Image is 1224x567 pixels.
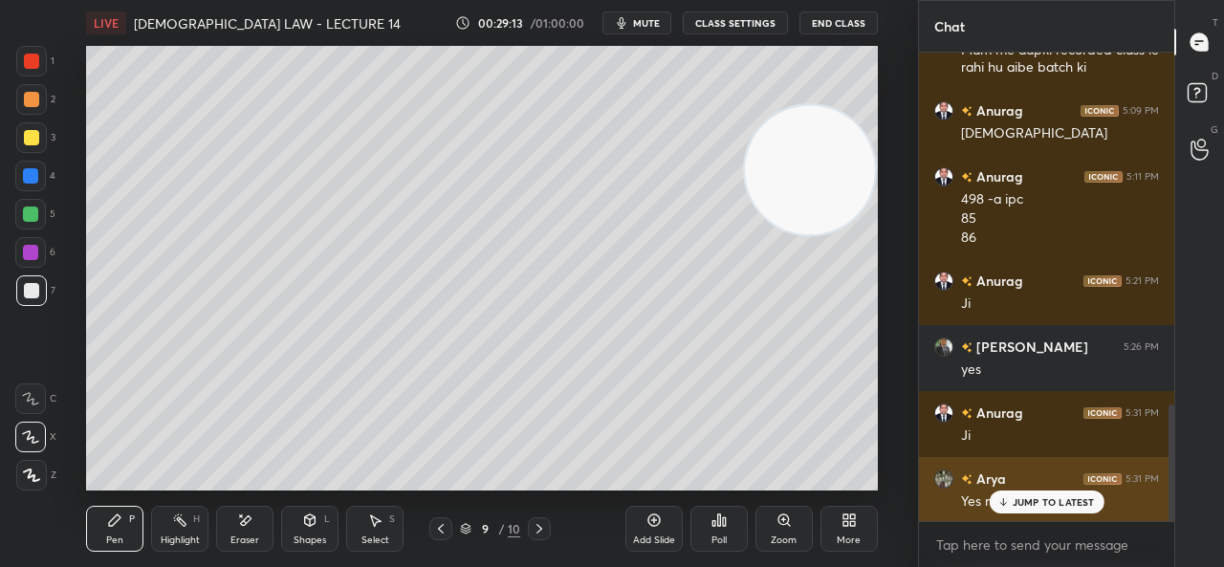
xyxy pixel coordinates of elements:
h6: Anurag [973,100,1023,120]
div: 2 [16,84,55,115]
div: 9 [475,523,494,534]
div: Poll [711,535,727,545]
div: 5 [15,199,55,229]
div: S [389,514,395,524]
img: iconic-dark.1390631f.png [1083,407,1122,419]
img: iconic-dark.1390631f.png [1081,105,1119,117]
p: T [1213,15,1218,30]
div: / [498,523,504,534]
p: JUMP TO LATEST [1013,496,1095,508]
h6: Anurag [973,166,1023,186]
div: Pen [106,535,123,545]
img: iconic-dark.1390631f.png [1083,275,1122,287]
span: mute [633,16,660,30]
div: 5:09 PM [1123,105,1159,117]
img: 1344fc6a948f4776aba7aab30622f8c8.jpg [934,469,953,489]
img: 3511b4441fee449c8518d2c49ee6d616.jpg [934,338,953,357]
div: 4 [15,161,55,191]
h6: [PERSON_NAME] [973,337,1088,357]
div: H [193,514,200,524]
div: yes [961,360,1159,380]
img: no-rating-badge.077c3623.svg [961,106,973,117]
img: no-rating-badge.077c3623.svg [961,474,973,485]
img: no-rating-badge.077c3623.svg [961,172,973,183]
img: no-rating-badge.077c3623.svg [961,408,973,419]
div: 1 [16,46,55,76]
div: 7 [16,275,55,306]
p: D [1212,69,1218,83]
div: Eraser [230,535,259,545]
img: ead33140a09f4e2e9583eba08883fa7f.jpg [934,167,953,186]
div: L [324,514,330,524]
div: 86 [961,229,1159,248]
h6: Arya [973,469,1006,489]
img: no-rating-badge.077c3623.svg [961,276,973,287]
div: grid [919,53,1174,522]
img: no-rating-badge.077c3623.svg [961,342,973,353]
div: P [129,514,135,524]
div: C [15,383,56,414]
div: 10 [508,520,520,537]
div: Zoom [771,535,797,545]
div: [DEMOGRAPHIC_DATA] [961,124,1159,143]
div: LIVE [86,11,126,34]
button: CLASS SETTINGS [683,11,788,34]
img: ead33140a09f4e2e9583eba08883fa7f.jpg [934,403,953,423]
div: Shapes [294,535,326,545]
img: ead33140a09f4e2e9583eba08883fa7f.jpg [934,101,953,120]
div: Highlight [161,535,200,545]
div: 85 [961,209,1159,229]
div: 5:11 PM [1126,171,1159,183]
div: 5:26 PM [1124,341,1159,353]
img: iconic-dark.1390631f.png [1083,473,1122,485]
div: X [15,422,56,452]
div: Mam me aapki recorded class le rahi hu aibe batch ki [961,41,1159,77]
div: Ji [961,294,1159,314]
div: 5:31 PM [1126,473,1159,485]
button: End Class [799,11,878,34]
div: More [837,535,861,545]
div: 498 -a ipc [961,190,1159,209]
div: Add Slide [633,535,675,545]
div: 3 [16,122,55,153]
div: Z [16,460,56,491]
h6: Anurag [973,403,1023,423]
button: mute [602,11,671,34]
div: 6 [15,237,55,268]
div: Select [361,535,389,545]
div: 5:31 PM [1126,407,1159,419]
img: iconic-dark.1390631f.png [1084,171,1123,183]
img: ead33140a09f4e2e9583eba08883fa7f.jpg [934,272,953,291]
h4: [DEMOGRAPHIC_DATA] LAW - LECTURE 14 [134,14,401,33]
div: Yes ma'am [961,492,1159,512]
div: 5:21 PM [1126,275,1159,287]
p: G [1211,122,1218,137]
div: Ji [961,426,1159,446]
h6: Anurag [973,271,1023,291]
p: Chat [919,1,980,52]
